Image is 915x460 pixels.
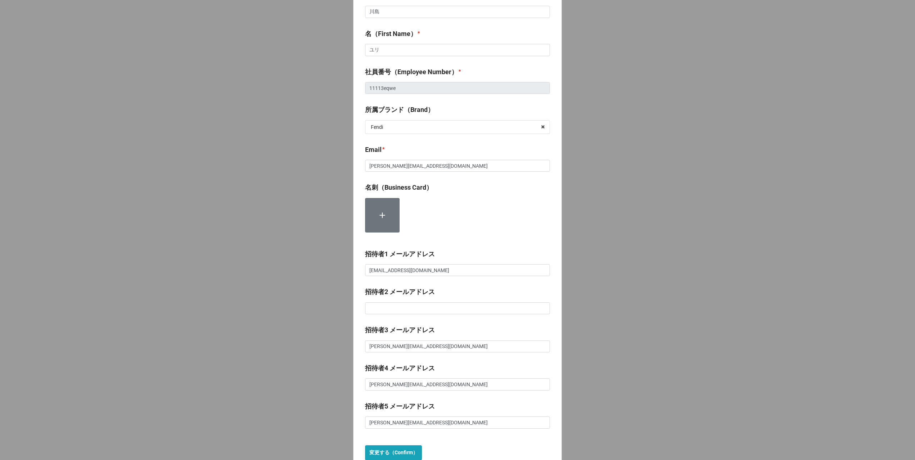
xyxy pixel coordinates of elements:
label: 社員番号（Employee Number） [365,67,458,77]
label: 招待者3 メールアドレス [365,325,435,335]
label: 招待者5 メールアドレス [365,401,435,411]
div: Fendi [371,125,383,130]
label: 招待者2 メールアドレス [365,287,435,297]
label: Email [365,145,382,155]
label: 所属ブランド（Brand） [365,105,434,115]
label: 名（First Name） [365,29,417,39]
label: 名刺（Business Card） [365,182,433,193]
b: 変更する（Confirm） [369,449,418,456]
label: 招待者1 メールアドレス [365,249,435,259]
label: 招待者4 メールアドレス [365,363,435,373]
